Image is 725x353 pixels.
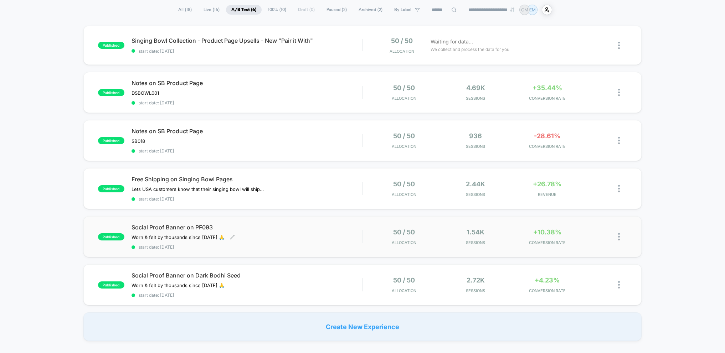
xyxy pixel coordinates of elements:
span: CONVERSION RATE [513,144,581,149]
span: start date: [DATE] [132,148,362,154]
span: +26.78% [533,180,561,188]
span: 50 / 50 [391,37,413,45]
span: 50 / 50 [393,180,415,188]
span: Waiting for data... [431,38,473,46]
span: 50 / 50 [393,276,415,284]
span: 4.69k [466,84,485,92]
span: Archived ( 2 ) [353,5,388,15]
span: We collect and process the data for you [431,46,509,53]
span: Social Proof Banner on Dark Bodhi Seed [132,272,362,279]
span: SB018 [132,138,145,144]
span: 2.72k [467,276,485,284]
img: end [510,7,514,12]
span: start date: [DATE] [132,244,362,250]
span: published [98,89,124,96]
span: +10.38% [533,228,561,236]
span: CONVERSION RATE [513,96,581,101]
span: -28.61% [534,132,560,140]
span: Worn & felt by thousands since [DATE] 🙏 [132,282,225,288]
span: Allocation [392,96,416,101]
span: +35.44% [533,84,562,92]
span: Notes on SB Product Page [132,79,362,87]
span: Allocation [392,240,416,245]
span: Notes on SB Product Page [132,128,362,135]
img: close [618,89,620,96]
span: start date: [DATE] [132,196,362,202]
div: Create New Experience [83,312,642,341]
span: CONVERSION RATE [513,288,581,293]
span: By Label [394,7,411,12]
img: close [618,281,620,289]
img: close [618,137,620,144]
span: +4.23% [535,276,560,284]
span: 50 / 50 [393,228,415,236]
span: CONVERSION RATE [513,240,581,245]
img: close [618,233,620,240]
span: published [98,185,124,192]
span: 2.44k [466,180,485,188]
span: 50 / 50 [393,84,415,92]
span: Lets USA customers know that their singing﻿ bowl will ship free via 2-3 day mail [132,186,264,192]
span: Singing Bowl Collection - Product Page Upsells - New "Pair it With" [132,37,362,44]
span: Sessions [442,192,510,197]
img: close [618,185,620,192]
span: start date: [DATE] [132,100,362,105]
span: Sessions [442,96,510,101]
span: Live ( 16 ) [198,5,225,15]
span: published [98,137,124,144]
span: Allocation [390,49,414,54]
span: Sessions [442,288,510,293]
span: 100% ( 10 ) [263,5,292,15]
span: DSBOWL001 [132,90,159,96]
p: CM [521,7,528,12]
span: Sessions [442,144,510,149]
span: Paused ( 2 ) [321,5,352,15]
span: start date: [DATE] [132,292,362,298]
span: REVENUE [513,192,581,197]
span: Allocation [392,192,416,197]
span: All ( 18 ) [173,5,197,15]
span: 1.54k [467,228,484,236]
p: EM [529,7,536,12]
span: published [98,42,124,49]
span: Worn & felt by thousands since [DATE] 🙏 [132,234,225,240]
span: Social Proof Banner on PF093 [132,224,362,231]
span: start date: [DATE] [132,48,362,54]
span: 50 / 50 [393,132,415,140]
span: Sessions [442,240,510,245]
span: Free Shipping on Singing Bowl Pages [132,176,362,183]
span: Allocation [392,288,416,293]
span: Allocation [392,144,416,149]
span: A/B Test ( 6 ) [226,5,262,15]
span: 936 [469,132,482,140]
span: published [98,233,124,240]
span: published [98,281,124,289]
img: close [618,42,620,49]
